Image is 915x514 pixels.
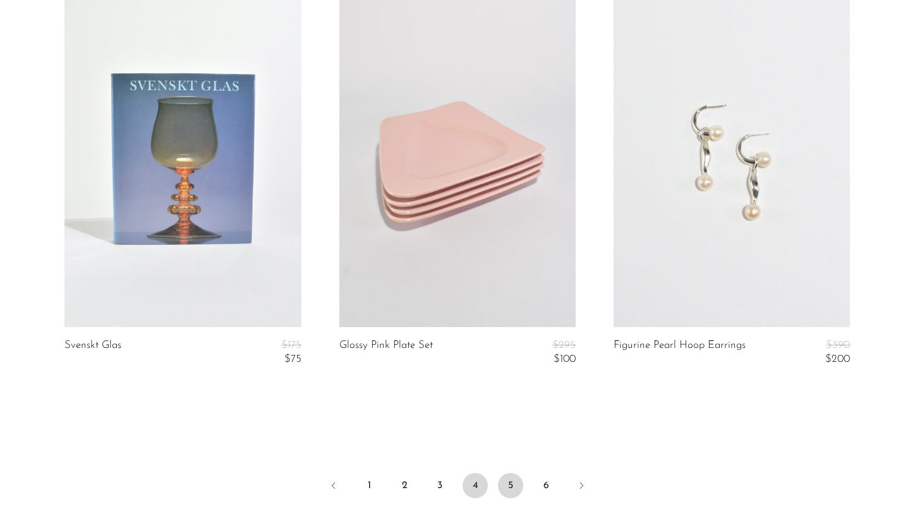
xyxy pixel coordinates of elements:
[554,354,576,364] span: $100
[392,473,417,498] a: 2
[463,473,488,498] span: 4
[64,340,121,366] a: Svenskt Glas
[498,473,523,498] a: 5
[569,473,594,501] a: Next
[281,340,301,350] span: $175
[533,473,559,498] a: 6
[552,340,576,350] span: $295
[826,340,850,350] span: $390
[614,340,746,366] a: Figurine Pearl Hoop Earrings
[284,354,301,364] span: $75
[321,473,346,501] a: Previous
[356,473,382,498] a: 1
[339,340,433,366] a: Glossy Pink Plate Set
[427,473,452,498] a: 3
[825,354,850,364] span: $200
